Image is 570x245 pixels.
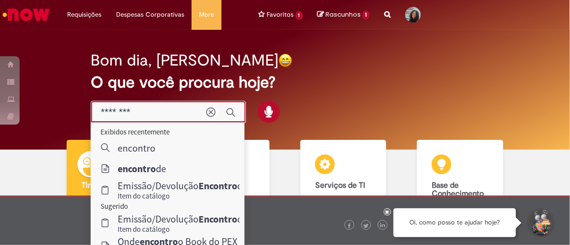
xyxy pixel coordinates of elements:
[67,10,101,20] span: Requisições
[91,74,479,91] h2: O que você procura hoje?
[116,10,184,20] span: Despesas Corporativas
[1,5,51,24] img: ServiceNow
[526,208,555,238] button: Iniciar Conversa de Suporte
[315,180,365,190] b: Serviços de TI
[51,140,168,234] a: Tirar dúvidas Tirar dúvidas com Lupi Assist e Gen Ai
[296,11,303,20] span: 1
[363,11,370,20] span: 1
[267,10,294,20] span: Favoritos
[347,223,352,228] img: logo_footer_facebook.png
[81,195,138,224] p: Tirar dúvidas com Lupi Assist e Gen Ai
[326,10,361,19] span: Rascunhos
[278,53,293,67] img: happy-face.png
[318,10,370,19] a: No momento, sua lista de rascunhos tem 1 Itens
[315,195,372,204] p: Encontre ajuda
[364,223,369,228] img: logo_footer_twitter.png
[91,52,278,69] h2: Bom dia, [PERSON_NAME]
[402,140,519,234] a: Base de Conhecimento Consulte e aprenda
[394,208,516,237] div: Oi, como posso te ajudar hoje?
[199,10,214,20] span: More
[81,180,126,190] b: Tirar dúvidas
[432,180,484,199] b: Base de Conhecimento
[285,140,402,234] a: Serviços de TI Encontre ajuda
[380,223,385,229] img: logo_footer_linkedin.png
